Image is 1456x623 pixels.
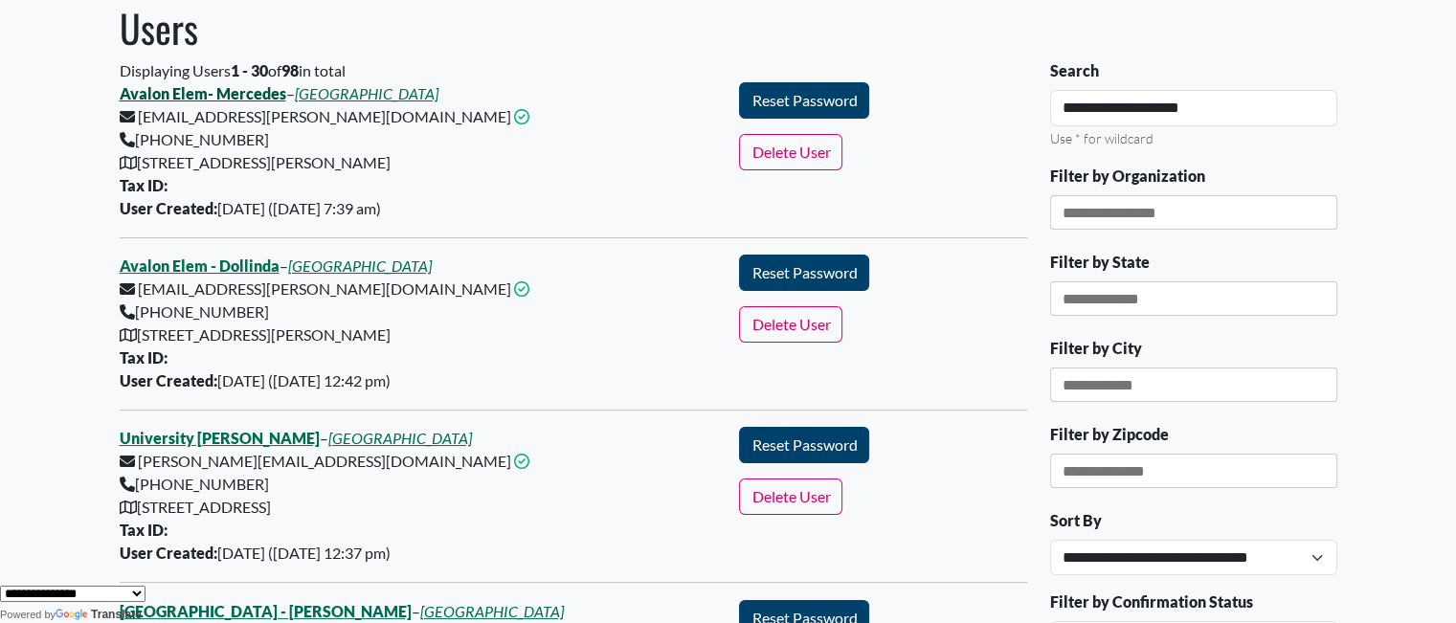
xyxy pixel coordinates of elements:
[108,427,728,565] div: – [PERSON_NAME][EMAIL_ADDRESS][DOMAIN_NAME] [PHONE_NUMBER] [STREET_ADDRESS] [DATE] ([DATE] 12:37 pm)
[739,255,869,291] button: Reset Password
[514,109,529,124] i: This email address is confirmed.
[1050,337,1142,360] label: Filter by City
[739,427,869,463] button: Reset Password
[1050,165,1205,188] label: Filter by Organization
[739,478,842,515] button: Delete User
[56,608,142,621] a: Translate
[120,199,217,217] b: User Created:
[120,521,168,539] b: Tax ID:
[281,61,299,79] b: 98
[1050,251,1150,274] label: Filter by State
[120,176,168,194] b: Tax ID:
[56,609,91,622] img: Google Translate
[120,5,1337,51] h1: Users
[739,82,869,119] button: Reset Password
[739,134,842,170] button: Delete User
[108,82,728,220] div: – [EMAIL_ADDRESS][PERSON_NAME][DOMAIN_NAME] [PHONE_NUMBER] [STREET_ADDRESS][PERSON_NAME] [DATE] (...
[328,429,472,447] a: [GEOGRAPHIC_DATA]
[120,84,286,102] a: Avalon Elem- Mercedes
[1050,509,1102,532] label: Sort By
[288,256,432,275] a: [GEOGRAPHIC_DATA]
[295,84,438,102] a: [GEOGRAPHIC_DATA]
[120,348,168,367] b: Tax ID:
[231,61,268,79] b: 1 - 30
[108,255,728,392] div: – [EMAIL_ADDRESS][PERSON_NAME][DOMAIN_NAME] [PHONE_NUMBER] [STREET_ADDRESS][PERSON_NAME] [DATE] (...
[120,544,217,562] b: User Created:
[1050,59,1099,82] label: Search
[120,371,217,389] b: User Created:
[120,429,320,447] a: University [PERSON_NAME]
[1050,423,1169,446] label: Filter by Zipcode
[739,306,842,343] button: Delete User
[120,256,280,275] a: Avalon Elem - Dollinda
[514,454,529,469] i: This email address is confirmed.
[514,281,529,297] i: This email address is confirmed.
[1050,130,1154,146] small: Use * for wildcard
